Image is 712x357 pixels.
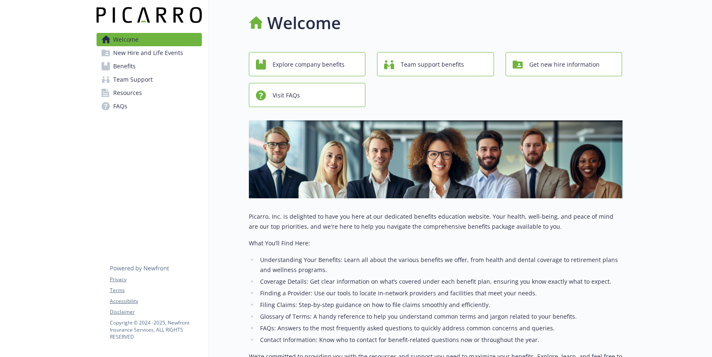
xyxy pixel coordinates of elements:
[401,57,464,72] span: Team support benefits
[113,60,136,73] span: Benefits
[258,335,623,345] li: Contact Information: Know who to contact for benefit-related questions now or throughout the year.
[110,319,201,340] p: Copyright © 2024 - 2025 , Newfront Insurance Services, ALL RIGHTS RESERVED
[273,87,300,103] span: Visit FAQs
[273,57,345,72] span: Explore company benefits
[110,287,201,294] a: Terms
[249,212,623,232] p: Picarro, Inc. is delighted to have you here at our dedicated benefits education website. Your hea...
[267,10,341,35] h1: Welcome
[258,255,623,275] li: Understanding Your Benefits: Learn all about the various benefits we offer, from health and denta...
[258,288,623,298] li: Finding a Provider: Use our tools to locate in-network providers and facilities that meet your ne...
[110,276,201,283] a: Privacy
[113,86,142,100] span: Resources
[113,46,183,60] span: New Hire and Life Events
[258,277,623,287] li: Coverage Details: Get clear information on what’s covered under each benefit plan, ensuring you k...
[377,52,494,76] button: Team support benefits
[97,33,202,46] a: Welcome
[97,86,202,100] a: Resources
[97,60,202,73] a: Benefits
[249,120,623,198] img: overview page banner
[110,297,201,305] a: Accessibility
[529,57,600,72] span: Get new hire information
[97,73,202,86] a: Team Support
[113,73,153,86] span: Team Support
[113,33,139,46] span: Welcome
[113,100,127,113] span: FAQs
[258,312,623,322] li: Glossary of Terms: A handy reference to help you understand common terms and jargon related to yo...
[249,83,366,107] button: Visit FAQs
[249,238,623,248] p: What You’ll Find Here:
[506,52,623,76] button: Get new hire information
[97,100,202,113] a: FAQs
[258,323,623,333] li: FAQs: Answers to the most frequently asked questions to quickly address common concerns and queries.
[110,308,201,316] a: Disclaimer
[97,46,202,60] a: New Hire and Life Events
[249,52,366,76] button: Explore company benefits
[258,300,623,310] li: Filing Claims: Step-by-step guidance on how to file claims smoothly and efficiently.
